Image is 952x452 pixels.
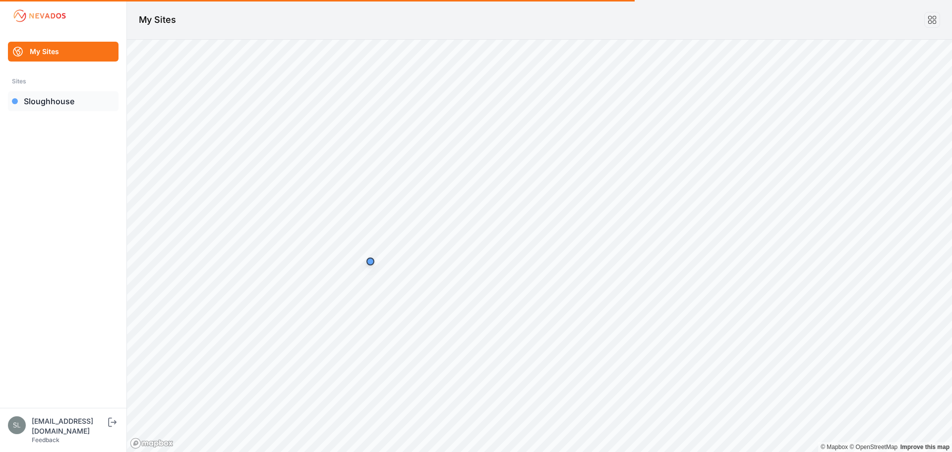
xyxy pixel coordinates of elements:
[360,252,380,271] div: Map marker
[8,42,119,62] a: My Sites
[127,40,952,452] canvas: Map
[32,436,59,444] a: Feedback
[130,438,174,449] a: Mapbox logo
[849,444,897,451] a: OpenStreetMap
[900,444,950,451] a: Map feedback
[12,75,115,87] div: Sites
[8,416,26,434] img: sloughhousesolar@invenergy.com
[139,13,176,27] h1: My Sites
[32,416,106,436] div: [EMAIL_ADDRESS][DOMAIN_NAME]
[12,8,67,24] img: Nevados
[8,91,119,111] a: Sloughhouse
[821,444,848,451] a: Mapbox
